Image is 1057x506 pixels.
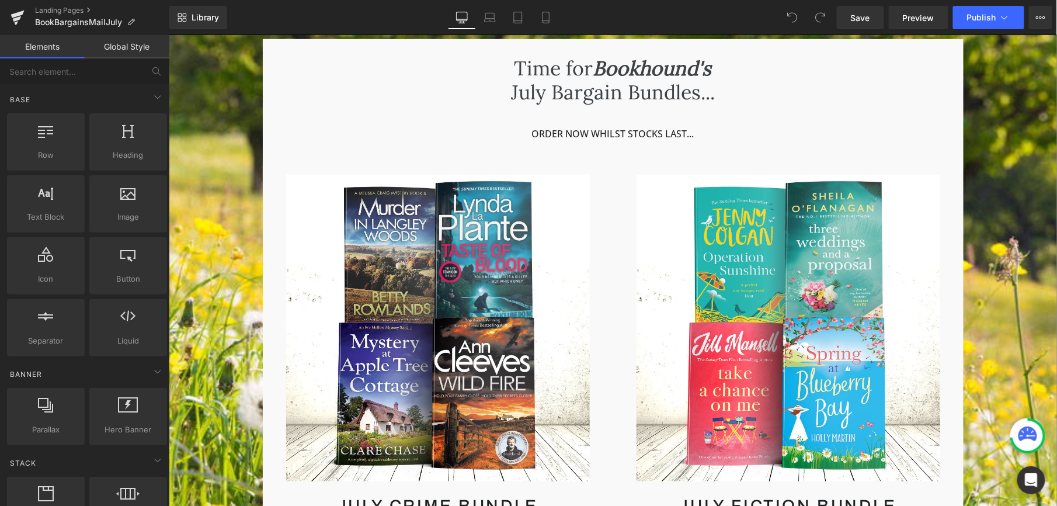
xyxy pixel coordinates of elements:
[504,6,532,29] a: Tablet
[93,149,164,161] span: Heading
[903,12,934,24] span: Preview
[117,461,421,500] a: July Crime Bundle (DMSMT667B)
[363,92,526,105] span: ORDER NOW WHILST STOCKS LAST...
[93,335,164,347] span: Liquid
[468,140,771,447] img: July Fiction Bundle (DMSR402A)
[967,13,996,22] span: Publish
[117,140,421,447] img: July Crime Bundle (DMSMT667B)
[93,424,164,436] span: Hero Banner
[476,6,504,29] a: Laptop
[953,6,1024,29] button: Publish
[1029,6,1052,29] button: More
[11,335,81,347] span: Separator
[11,273,81,285] span: Icon
[448,6,476,29] a: Desktop
[169,6,227,29] a: New Library
[192,12,219,23] span: Library
[9,458,37,469] span: Stack
[809,6,832,29] button: Redo
[11,211,81,223] span: Text Block
[35,18,122,27] span: BookBargainsMailJuly
[9,94,32,105] span: Base
[93,211,164,223] span: Image
[85,35,169,58] a: Global Style
[35,6,169,15] a: Landing Pages
[93,273,164,285] span: Button
[532,6,560,29] a: Mobile
[889,6,948,29] a: Preview
[781,6,804,29] button: Undo
[9,369,43,380] span: Banner
[11,149,81,161] span: Row
[11,424,81,436] span: Parallax
[851,12,870,24] span: Save
[468,461,771,500] a: July Fiction Bundle (DMSR402A)
[425,20,543,46] i: Bookhound's
[1017,466,1045,494] div: Open Intercom Messenger
[112,22,777,70] h1: Time for July Bargain Bundles...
